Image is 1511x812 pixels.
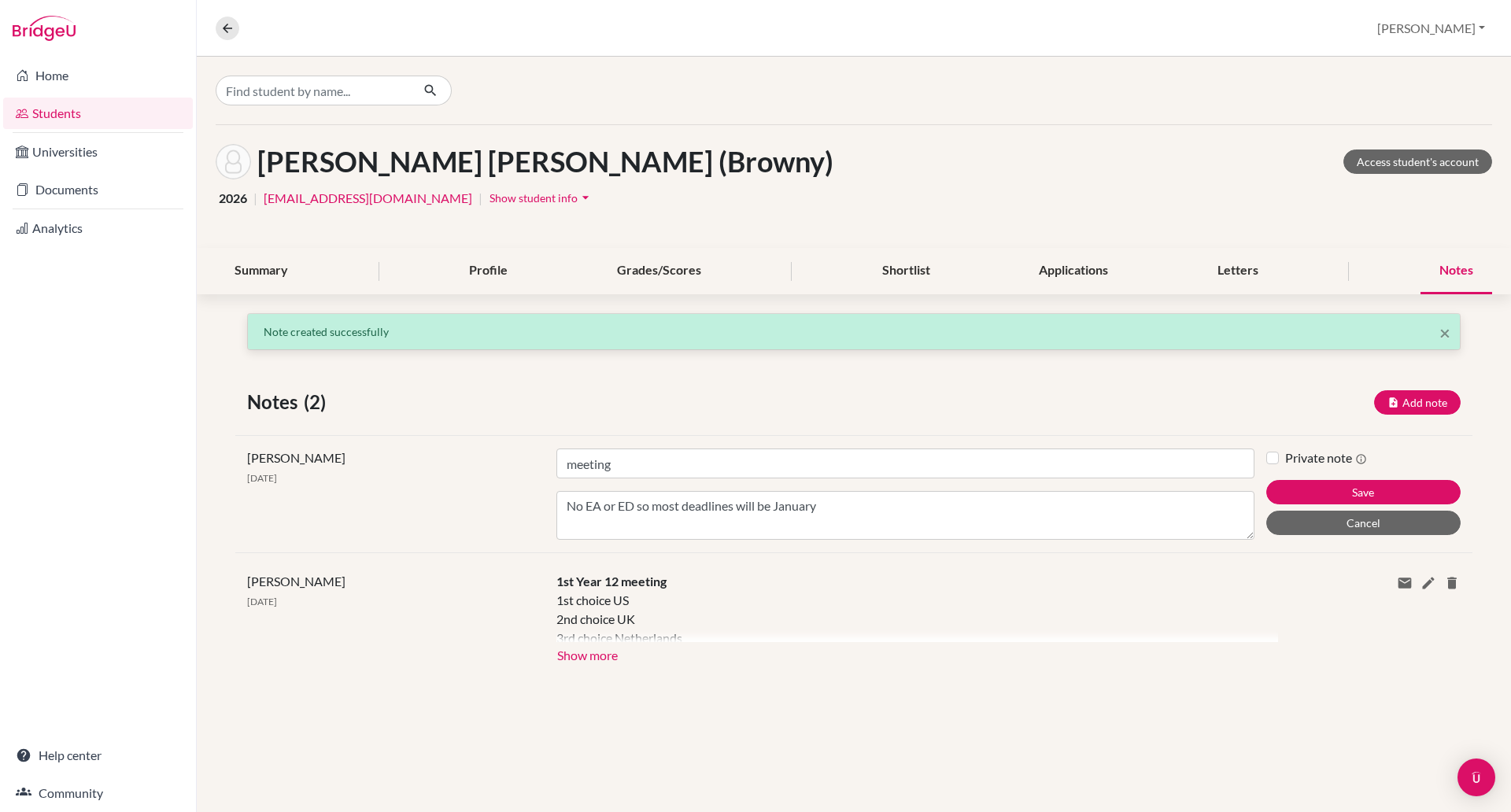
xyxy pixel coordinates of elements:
[253,189,257,208] span: |
[1374,390,1461,415] button: Add note
[1439,321,1450,344] span: ×
[1266,480,1461,504] button: Save
[450,248,526,294] div: Profile
[247,450,345,465] span: [PERSON_NAME]
[247,388,304,416] span: Notes
[578,190,593,205] i: arrow_drop_down
[1285,448,1367,467] label: Private note
[3,777,193,809] a: Community
[3,212,193,244] a: Analytics
[247,574,345,589] span: [PERSON_NAME]
[556,642,619,666] button: Show more
[3,174,193,205] a: Documents
[3,136,193,168] a: Universities
[3,98,193,129] a: Students
[1343,149,1492,174] a: Access student's account
[1420,248,1492,294] div: Notes
[1439,323,1450,342] button: Close
[1020,248,1127,294] div: Applications
[556,591,1254,642] div: 1st choice US 2nd choice UK 3rd choice Netherlands Arhictecture or Product Design major. Looking ...
[257,145,833,179] h1: [PERSON_NAME] [PERSON_NAME] (Browny)
[13,16,76,41] img: Bridge-U
[216,76,411,105] input: Find student by name...
[264,189,472,208] a: [EMAIL_ADDRESS][DOMAIN_NAME]
[478,189,482,208] span: |
[216,248,307,294] div: Summary
[247,596,277,607] span: [DATE]
[863,248,949,294] div: Shortlist
[489,186,594,210] button: Show student infoarrow_drop_down
[219,189,247,208] span: 2026
[304,388,332,416] span: (2)
[556,574,667,589] span: 1st Year 12 meeting
[3,60,193,91] a: Home
[247,472,277,484] span: [DATE]
[556,448,1254,478] input: Note title (required)
[1370,13,1492,43] button: [PERSON_NAME]
[598,248,720,294] div: Grades/Scores
[1457,758,1495,796] div: Open Intercom Messenger
[1266,511,1461,535] button: Cancel
[490,191,578,205] span: Show student info
[3,740,193,771] a: Help center
[216,144,251,179] img: Nhu Quoc Uy (Browny) Truong's avatar
[1199,248,1277,294] div: Letters
[264,323,1444,340] p: Note created successfully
